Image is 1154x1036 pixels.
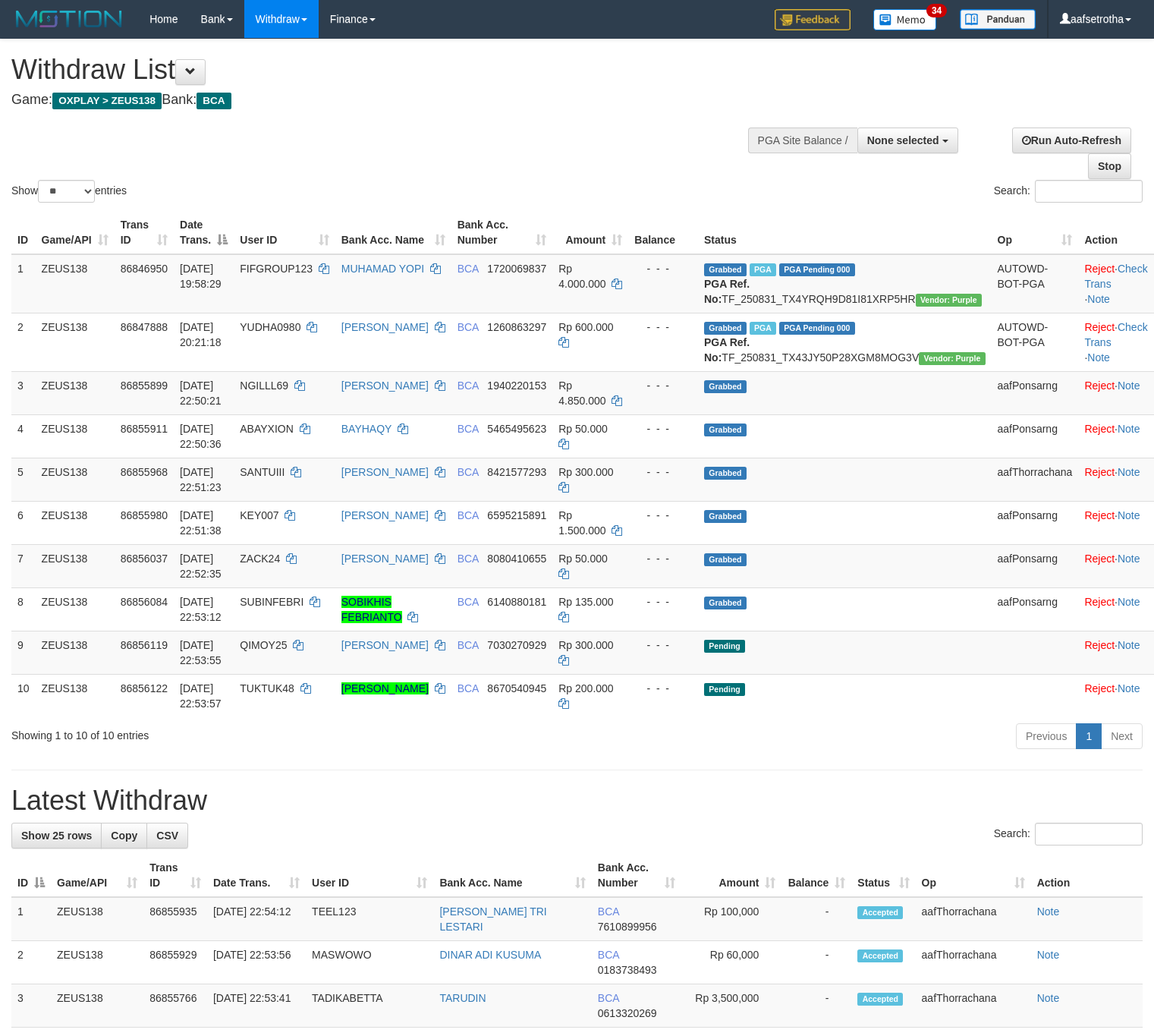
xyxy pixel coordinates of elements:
[598,964,657,976] span: Copy 0183738493 to clipboard
[1037,992,1060,1004] a: Note
[156,830,178,842] span: CSV
[681,897,782,941] td: Rp 100,000
[779,263,855,276] span: PGA Pending
[681,941,782,984] td: Rp 60,000
[240,321,300,333] span: YUDHA0980
[1078,544,1153,587] td: ·
[121,321,168,333] span: 86847888
[1084,321,1115,333] a: Reject
[36,371,115,414] td: ZEUS138
[458,321,479,333] span: BCA
[558,321,613,333] span: Rp 600.000
[11,631,36,674] td: 9
[1084,509,1115,521] a: Reject
[1118,596,1140,608] a: Note
[960,9,1036,30] img: panduan.png
[439,949,541,961] a: DINAR ADI KUSUMA
[634,261,692,276] div: - - -
[750,322,776,335] span: Marked by aafnoeunsreypich
[306,897,433,941] td: TEEL123
[121,379,168,392] span: 86855899
[1084,682,1115,694] a: Reject
[487,466,546,478] span: Copy 8421577293 to clipboard
[704,263,747,276] span: Grabbed
[11,93,754,108] h4: Game: Bank:
[1084,263,1147,290] a: Check Trans
[558,509,605,537] span: Rp 1.500.000
[180,379,222,407] span: [DATE] 22:50:21
[598,1007,657,1019] span: Copy 0613320269 to clipboard
[433,854,591,897] th: Bank Acc. Name: activate to sort column ascending
[857,906,903,919] span: Accepted
[439,992,486,1004] a: TARUDIN
[916,854,1031,897] th: Op: activate to sort column ascending
[11,722,470,743] div: Showing 1 to 10 of 10 entries
[207,897,306,941] td: [DATE] 22:54:12
[458,263,479,275] span: BCA
[558,682,613,694] span: Rp 200.000
[1118,466,1140,478] a: Note
[143,854,207,897] th: Trans ID: activate to sort column ascending
[458,553,479,565] span: BCA
[180,639,222,666] span: [DATE] 22:53:55
[1035,823,1143,845] input: Search:
[748,128,857,153] div: PGA Site Balance /
[992,313,1079,371] td: AUTOWD-BOT-PGA
[51,897,143,941] td: ZEUS138
[121,423,168,435] span: 86855911
[634,378,692,393] div: - - -
[487,682,546,694] span: Copy 8670540945 to clipboard
[101,823,147,849] a: Copy
[341,639,429,651] a: [PERSON_NAME]
[11,414,36,458] td: 4
[781,984,851,1028] td: -
[180,466,222,493] span: [DATE] 22:51:23
[779,322,855,335] span: PGA Pending
[143,941,207,984] td: 86855929
[1078,631,1153,674] td: ·
[240,423,294,435] span: ABAYXION
[558,423,608,435] span: Rp 50.000
[341,509,429,521] a: [PERSON_NAME]
[634,551,692,566] div: - - -
[1078,414,1153,458] td: ·
[992,371,1079,414] td: aafPonsarng
[634,464,692,480] div: - - -
[558,553,608,565] span: Rp 50.000
[341,263,424,275] a: MUHAMAD YOPI
[992,254,1079,313] td: AUTOWD-BOT-PGA
[992,414,1079,458] td: aafPonsarng
[1118,553,1140,565] a: Note
[598,905,619,918] span: BCA
[867,134,939,146] span: None selected
[180,682,222,710] span: [DATE] 22:53:57
[121,639,168,651] span: 86856119
[240,263,313,275] span: FIFGROUP123
[458,639,479,651] span: BCA
[180,263,222,290] span: [DATE] 19:58:29
[458,466,479,478] span: BCA
[698,313,992,371] td: TF_250831_TX43JY50P28XGM8MOG3V
[458,379,479,392] span: BCA
[704,683,745,696] span: Pending
[458,423,479,435] span: BCA
[11,854,51,897] th: ID: activate to sort column descending
[11,674,36,717] td: 10
[994,180,1143,203] label: Search:
[634,638,692,653] div: - - -
[1031,854,1143,897] th: Action
[11,254,36,313] td: 1
[146,823,188,849] a: CSV
[634,421,692,436] div: - - -
[487,639,546,651] span: Copy 7030270929 to clipboard
[916,941,1031,984] td: aafThorrachana
[704,467,747,480] span: Grabbed
[51,984,143,1028] td: ZEUS138
[341,321,429,333] a: [PERSON_NAME]
[11,501,36,544] td: 6
[1087,351,1110,364] a: Note
[1118,509,1140,521] a: Note
[704,640,745,653] span: Pending
[1016,723,1077,749] a: Previous
[11,544,36,587] td: 7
